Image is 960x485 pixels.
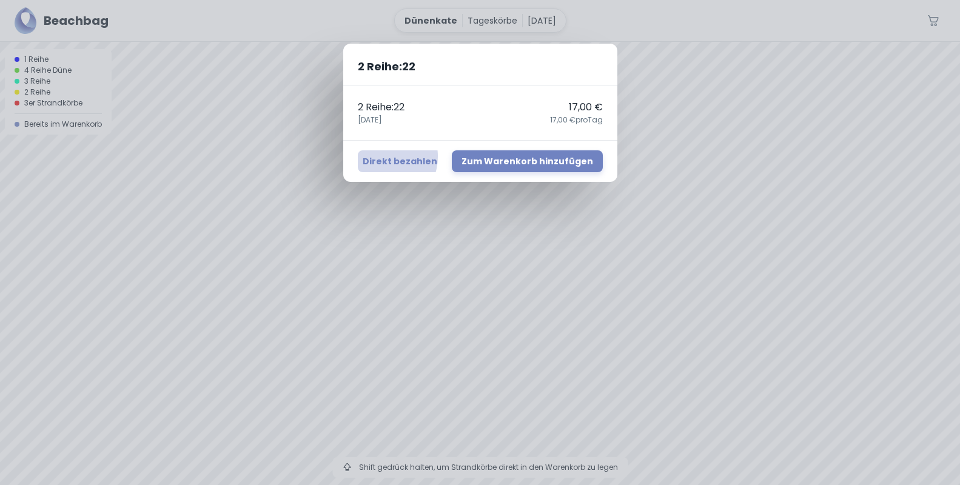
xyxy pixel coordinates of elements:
button: Zum Warenkorb hinzufügen [452,150,603,172]
p: 17,00 € [569,100,603,115]
button: Direkt bezahlen [358,150,442,172]
h2: 2 Reihe : 22 [343,44,617,85]
span: [DATE] [358,115,382,125]
span: 17,00 € pro Tag [550,115,603,125]
p: 2 Reihe : 22 [358,100,404,115]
